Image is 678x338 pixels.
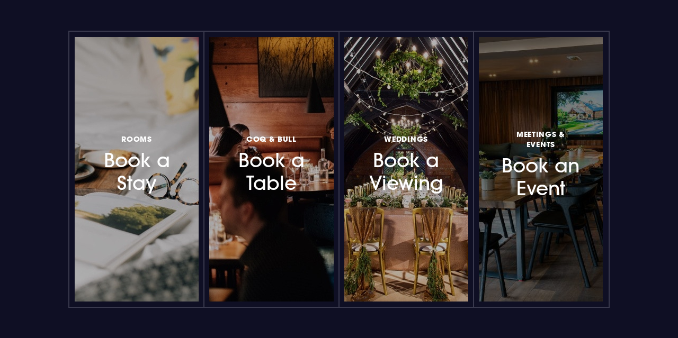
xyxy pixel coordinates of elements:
a: Meetings & EventsBook an Event [479,37,603,302]
span: Rooms [121,134,152,144]
h3: Book a Viewing [367,132,445,195]
a: Coq & BullBook a Table [209,37,333,302]
h3: Book a Table [232,132,310,195]
a: RoomsBook a Stay [75,37,199,302]
a: WeddingsBook a Viewing [344,37,468,302]
span: Meetings & Events [502,129,580,149]
span: Weddings [384,134,428,144]
span: Coq & Bull [246,134,297,144]
h3: Book a Stay [97,132,176,195]
h3: Book an Event [502,127,580,200]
